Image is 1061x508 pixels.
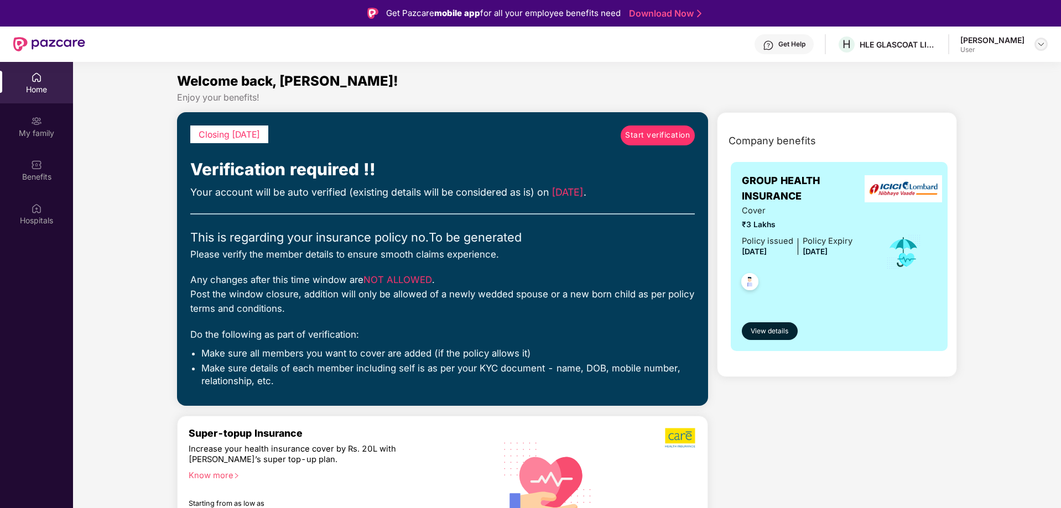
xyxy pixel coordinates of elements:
div: Increase your health insurance cover by Rs. 20L with [PERSON_NAME]’s super top-up plan. [189,444,437,465]
span: [DATE] [552,186,584,198]
span: Company benefits [729,133,816,149]
div: Know more [189,470,479,478]
span: H [842,38,851,51]
div: Policy issued [742,235,793,248]
div: Do the following as part of verification: [190,327,695,342]
strong: mobile app [434,8,480,18]
div: User [960,45,1024,54]
div: Get Pazcare for all your employee benefits need [386,7,621,20]
div: Starting from as low as [189,499,438,507]
img: svg+xml;base64,PHN2ZyBpZD0iRHJvcGRvd24tMzJ4MzIiIHhtbG5zPSJodHRwOi8vd3d3LnczLm9yZy8yMDAwL3N2ZyIgd2... [1037,40,1046,49]
li: Make sure details of each member including self is as per your KYC document - name, DOB, mobile n... [201,362,695,387]
li: Make sure all members you want to cover are added (if the policy allows it) [201,347,695,359]
img: svg+xml;base64,PHN2ZyB3aWR0aD0iMjAiIGhlaWdodD0iMjAiIHZpZXdCb3g9IjAgMCAyMCAyMCIgZmlsbD0ibm9uZSIgeG... [31,116,42,127]
img: b5dec4f62d2307b9de63beb79f102df3.png [665,427,696,448]
div: Policy Expiry [803,235,852,248]
button: View details [742,322,798,340]
div: Any changes after this time window are . Post the window closure, addition will only be allowed o... [190,273,695,316]
img: svg+xml;base64,PHN2ZyBpZD0iSGVscC0zMngzMiIgeG1sbnM9Imh0dHA6Ly93d3cudzMub3JnLzIwMDAvc3ZnIiB3aWR0aD... [763,40,774,51]
span: GROUP HEALTH INSURANCE [742,173,871,205]
span: [DATE] [803,247,828,256]
span: NOT ALLOWED [363,274,432,285]
a: Start verification [621,125,695,145]
div: Enjoy your benefits! [177,92,958,103]
span: Welcome back, [PERSON_NAME]! [177,73,398,89]
img: svg+xml;base64,PHN2ZyBpZD0iSG9zcGl0YWxzIiB4bWxucz0iaHR0cDovL3d3dy53My5vcmcvMjAwMC9zdmciIHdpZHRoPS... [31,203,42,214]
div: Verification required !! [190,156,695,182]
span: ₹3 Lakhs [742,219,852,231]
img: svg+xml;base64,PHN2ZyBpZD0iSG9tZSIgeG1sbnM9Imh0dHA6Ly93d3cudzMub3JnLzIwMDAvc3ZnIiB3aWR0aD0iMjAiIG... [31,72,42,83]
a: Download Now [629,8,698,19]
span: Cover [742,205,852,217]
img: New Pazcare Logo [13,37,85,51]
div: This is regarding your insurance policy no. To be generated [190,228,695,247]
img: Stroke [697,8,701,19]
img: icon [886,234,922,270]
div: HLE GLASCOAT LIMITED [860,39,937,50]
div: Get Help [778,40,805,49]
span: View details [751,326,788,337]
span: right [233,473,240,479]
div: [PERSON_NAME] [960,35,1024,45]
img: insurerLogo [865,175,942,202]
div: Please verify the member details to ensure smooth claims experience. [190,247,695,261]
span: Start verification [625,129,690,142]
img: Logo [367,8,378,19]
div: Super-topup Insurance [189,427,485,439]
img: svg+xml;base64,PHN2ZyB4bWxucz0iaHR0cDovL3d3dy53My5vcmcvMjAwMC9zdmciIHdpZHRoPSI0OC45NDMiIGhlaWdodD... [736,270,763,297]
span: Closing [DATE] [199,129,260,140]
span: [DATE] [742,247,767,256]
div: Your account will be auto verified (existing details will be considered as is) on . [190,185,695,200]
img: svg+xml;base64,PHN2ZyBpZD0iQmVuZWZpdHMiIHhtbG5zPSJodHRwOi8vd3d3LnczLm9yZy8yMDAwL3N2ZyIgd2lkdGg9Ij... [31,159,42,170]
